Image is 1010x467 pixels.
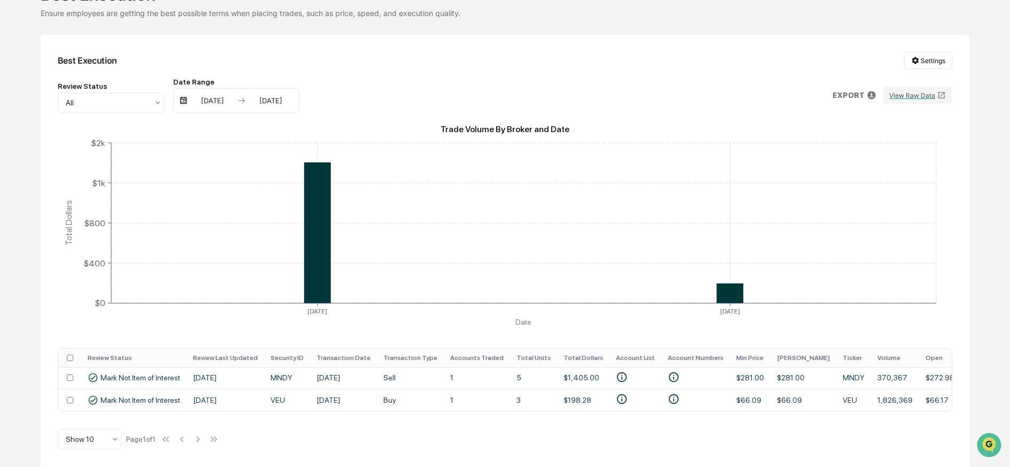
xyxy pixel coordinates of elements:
text: Trade Volume By Broker and Date [441,124,569,134]
th: Account List [610,349,661,367]
tspan: $1k [92,178,105,188]
td: 3 [510,389,557,411]
tspan: $800 [84,218,105,228]
td: MNDY [836,367,871,389]
div: Review Status [58,82,165,90]
td: 5 [510,367,557,389]
img: 1746055101610-c473b297-6a78-478c-a979-82029cc54cd1 [11,82,30,101]
tspan: $400 [83,258,105,268]
tspan: $0 [95,298,105,308]
div: [DATE] [190,96,235,105]
td: $198.28 [557,389,610,411]
tspan: $2k [91,137,105,148]
div: 🗄️ [78,136,86,144]
p: EXPORT [832,91,865,99]
span: Data Lookup [21,155,67,166]
div: Page 1 of 1 [126,435,156,443]
td: [DATE] [310,367,377,389]
span: Pylon [106,181,129,189]
th: Review Status [81,349,187,367]
td: $66.09 [770,389,836,411]
th: Total Units [510,349,557,367]
svg: • 637-554542 [668,371,680,383]
span: Mark Not Item of Interest [101,373,180,382]
td: 1,826,369 [871,389,919,411]
td: $1,405.00 [557,367,610,389]
td: [DATE] [187,367,264,389]
svg: • 637-579997 [668,393,680,405]
div: 🖐️ [11,136,19,144]
div: Ensure employees are getting the best possible terms when placing trades, such as price, speed, a... [41,9,970,18]
th: Account Numbers [661,349,730,367]
span: Preclearance [21,135,69,146]
td: 1 [444,367,510,389]
td: Buy [377,389,444,411]
div: 🔎 [11,156,19,165]
th: Review Last Updated [187,349,264,367]
div: [DATE] [248,96,294,105]
th: Min Price [730,349,770,367]
th: Volume [871,349,919,367]
div: Best Execution [58,55,118,66]
a: 🗄️Attestations [73,131,137,150]
th: [PERSON_NAME] [770,349,836,367]
td: [DATE] [187,389,264,411]
tspan: [DATE] [720,308,740,315]
div: Date Range [173,78,299,86]
iframe: Open customer support [976,432,1005,461]
a: 🖐️Preclearance [6,131,73,150]
td: $66.17 [919,389,961,411]
span: Attestations [88,135,133,146]
th: Transaction Date [310,349,377,367]
td: Sell [377,367,444,389]
tspan: Date [515,318,531,326]
td: $281.00 [730,367,770,389]
th: Total Dollars [557,349,610,367]
svg: • WXXXXXXXXX [616,393,628,405]
button: View Raw Data [883,87,952,104]
th: Security ID [264,349,310,367]
img: arrow right [237,96,246,105]
td: [DATE] [310,389,377,411]
svg: • GXXXXXXXXX [616,371,628,383]
tspan: Total Dollars [63,200,73,246]
th: Ticker [836,349,871,367]
td: VEU [836,389,871,411]
a: Powered byPylon [75,181,129,189]
div: Start new chat [36,82,175,93]
a: 🔎Data Lookup [6,151,72,170]
tspan: [DATE] [307,308,327,315]
td: $272.98 [919,367,961,389]
img: calendar [179,96,188,105]
td: $281.00 [770,367,836,389]
div: We're available if you need us! [36,93,135,101]
td: 1 [444,389,510,411]
button: Start new chat [182,85,195,98]
th: Transaction Type [377,349,444,367]
td: MNDY [264,367,310,389]
td: 370,367 [871,367,919,389]
th: Accounts Traded [444,349,510,367]
th: Open [919,349,961,367]
p: How can we help? [11,22,195,40]
td: $66.09 [730,389,770,411]
span: Mark Not Item of Interest [101,396,180,404]
button: Settings [904,52,952,69]
td: VEU [264,389,310,411]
